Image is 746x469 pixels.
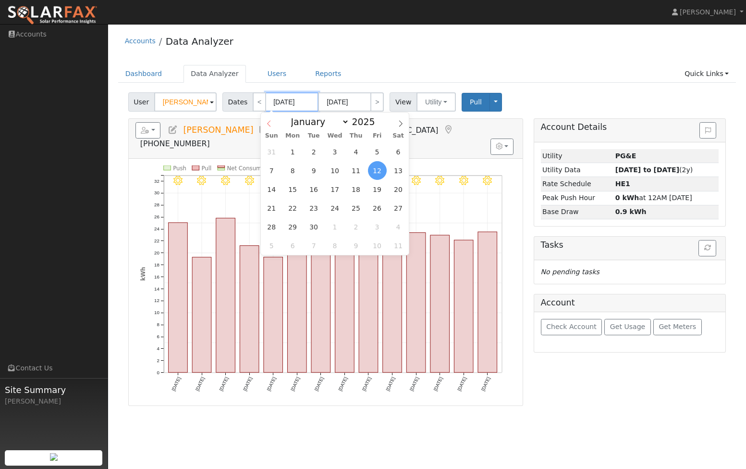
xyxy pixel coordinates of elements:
text: 10 [154,310,159,315]
text: Push [173,165,186,172]
span: Get Usage [610,323,645,330]
text: [DATE] [480,376,491,392]
td: Peak Push Hour [541,191,614,205]
span: September 20, 2025 [389,180,407,199]
i: 9/13 - Clear [197,176,206,185]
button: Pull [462,93,490,112]
span: October 5, 2025 [262,236,281,255]
button: Check Account [541,319,602,335]
rect: onclick="" [406,233,426,373]
span: September 18, 2025 [347,180,366,199]
button: Utility [416,92,456,112]
text: [DATE] [290,376,301,392]
td: Utility [541,149,614,163]
text: [DATE] [314,376,325,392]
span: October 6, 2025 [283,236,302,255]
text: Net Consumption 322 kWh [227,165,303,172]
span: August 31, 2025 [262,142,281,161]
rect: onclick="" [478,232,497,372]
span: September 19, 2025 [368,180,387,199]
span: October 1, 2025 [326,217,344,236]
a: Map [443,125,453,135]
text: kWh [139,267,146,281]
span: September 14, 2025 [262,180,281,199]
span: October 2, 2025 [347,217,366,236]
a: Data Analyzer [166,36,233,47]
td: Rate Schedule [541,177,614,191]
span: September 5, 2025 [368,142,387,161]
span: Wed [324,133,345,139]
text: 24 [154,226,159,231]
span: October 11, 2025 [389,236,407,255]
span: September 27, 2025 [389,199,407,217]
rect: onclick="" [264,257,283,372]
text: [DATE] [195,376,206,392]
span: October 3, 2025 [368,217,387,236]
a: Multi-Series Graph [258,125,269,135]
text: 0 [157,370,159,375]
text: 28 [154,202,159,207]
button: Get Usage [604,319,651,335]
a: Dashboard [118,65,170,83]
text: 16 [154,274,159,279]
i: No pending tasks [541,268,599,276]
span: September 4, 2025 [347,142,366,161]
text: [DATE] [456,376,467,392]
span: Thu [345,133,367,139]
a: Data Analyzer [183,65,246,83]
span: September 26, 2025 [368,199,387,217]
span: Pull [470,98,482,106]
text: [DATE] [409,376,420,392]
a: > [370,92,384,112]
span: September 9, 2025 [305,161,323,180]
span: (2y) [615,166,693,174]
text: 32 [154,178,159,183]
text: [DATE] [242,376,253,392]
span: September 29, 2025 [283,217,302,236]
rect: onclick="" [168,223,187,373]
span: View [390,92,417,112]
rect: onclick="" [287,231,306,372]
rect: onclick="" [335,231,355,372]
rect: onclick="" [359,242,378,372]
a: < [253,92,266,112]
rect: onclick="" [430,235,450,373]
span: Dates [222,92,253,112]
text: 4 [157,346,159,351]
span: October 8, 2025 [326,236,344,255]
span: September 6, 2025 [389,142,407,161]
span: September 8, 2025 [283,161,302,180]
span: September 24, 2025 [326,199,344,217]
span: Site Summary [5,383,103,396]
i: 9/24 - Clear [459,176,468,185]
text: 12 [154,298,159,304]
h5: Account Details [541,122,719,132]
text: Pull [201,165,211,172]
span: Sat [388,133,409,139]
span: [PHONE_NUMBER] [140,139,210,148]
strong: [DATE] to [DATE] [615,166,679,174]
rect: onclick="" [311,193,330,373]
span: September 7, 2025 [262,161,281,180]
i: 9/12 - Clear [173,176,183,185]
span: September 28, 2025 [262,217,281,236]
span: Sun [261,133,282,139]
input: Year [349,116,384,127]
span: September 21, 2025 [262,199,281,217]
i: 9/25 - Clear [483,176,492,185]
i: 9/22 - Clear [412,176,421,185]
button: Get Meters [653,319,702,335]
span: September 12, 2025 [368,161,387,180]
span: September 2, 2025 [305,142,323,161]
img: retrieve [50,453,58,461]
span: September 15, 2025 [283,180,302,199]
strong: 0 kWh [615,194,639,202]
h5: Tasks [541,240,719,250]
span: Get Meters [659,323,696,330]
span: Mon [282,133,303,139]
a: Quick Links [677,65,736,83]
rect: onclick="" [192,257,211,373]
td: Base Draw [541,205,614,219]
strong: R [615,180,630,188]
span: September 30, 2025 [305,217,323,236]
